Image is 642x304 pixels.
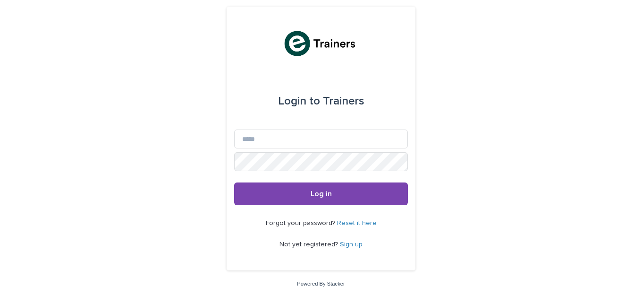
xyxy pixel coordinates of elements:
[337,220,377,226] a: Reset it here
[266,220,337,226] span: Forgot your password?
[297,281,345,287] a: Powered By Stacker
[282,29,360,58] img: K0CqGN7SDeD6s4JG8KQk
[278,96,320,107] span: Login to
[311,190,332,198] span: Log in
[340,241,363,248] a: Sign up
[278,88,364,114] div: Trainers
[234,182,408,205] button: Log in
[279,241,340,248] span: Not yet registered?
